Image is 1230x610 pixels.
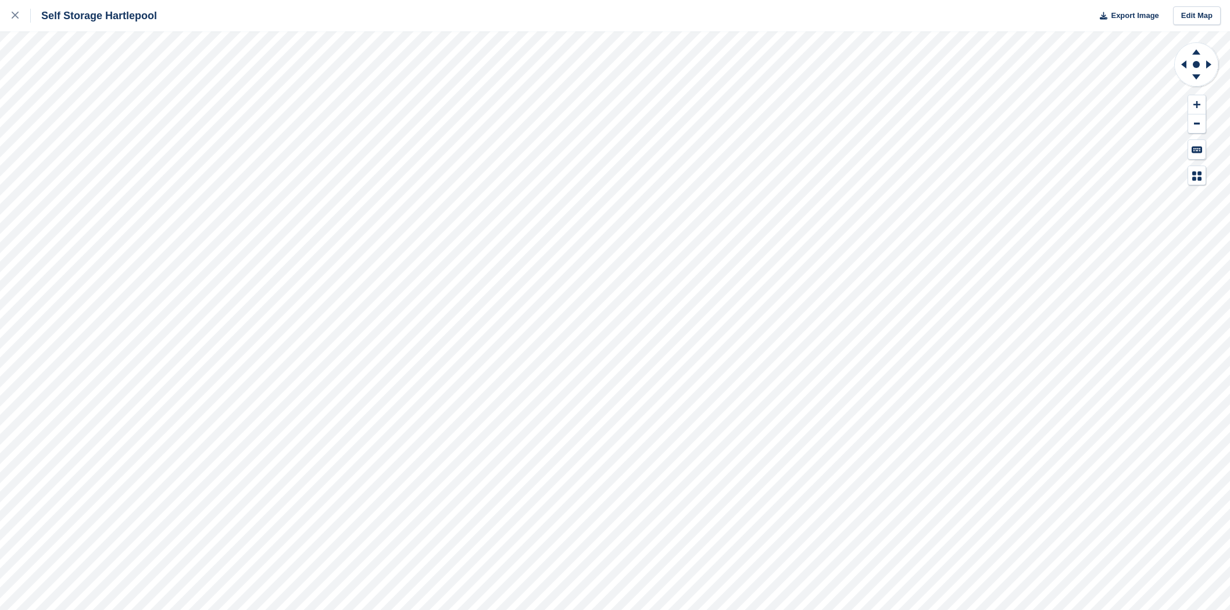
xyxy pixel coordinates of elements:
a: Edit Map [1173,6,1221,26]
button: Keyboard Shortcuts [1188,140,1206,159]
div: Self Storage Hartlepool [31,9,157,23]
button: Zoom Out [1188,114,1206,134]
button: Map Legend [1188,166,1206,185]
span: Export Image [1111,10,1159,21]
button: Export Image [1093,6,1159,26]
button: Zoom In [1188,95,1206,114]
